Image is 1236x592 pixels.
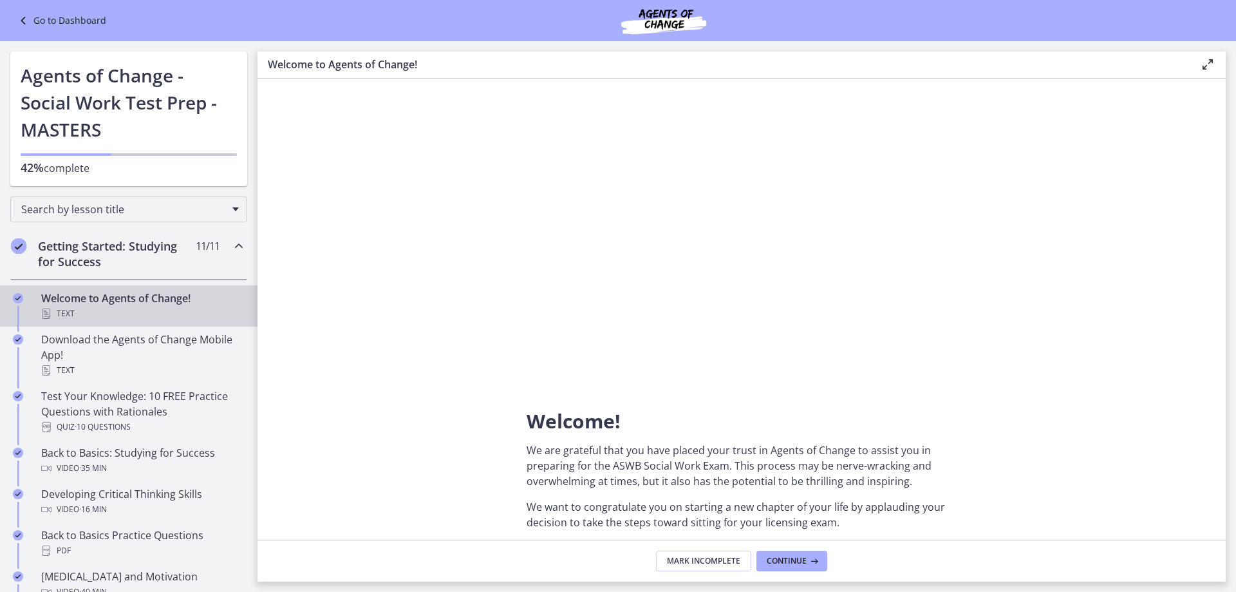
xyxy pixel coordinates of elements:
[41,502,242,517] div: Video
[41,445,242,476] div: Back to Basics: Studying for Success
[656,551,751,571] button: Mark Incomplete
[41,291,242,321] div: Welcome to Agents of Change!
[756,551,827,571] button: Continue
[79,461,107,476] span: · 35 min
[41,306,242,321] div: Text
[41,363,242,378] div: Text
[75,419,131,435] span: · 10 Questions
[13,391,23,401] i: Completed
[13,448,23,458] i: Completed
[586,5,741,36] img: Agents of Change
[667,556,740,566] span: Mark Incomplete
[527,443,957,489] p: We are grateful that you have placed your trust in Agents of Change to assist you in preparing fo...
[527,408,621,434] span: Welcome!
[767,556,807,566] span: Continue
[41,528,242,559] div: Back to Basics Practice Questions
[41,419,242,435] div: Quiz
[268,57,1179,72] h3: Welcome to Agents of Change!
[21,62,237,143] h1: Agents of Change - Social Work Test Prep - MASTERS
[13,334,23,345] i: Completed
[41,486,242,517] div: Developing Critical Thinking Skills
[21,202,226,216] span: Search by lesson title
[13,530,23,540] i: Completed
[196,238,220,254] span: 11 / 11
[38,238,195,269] h2: Getting Started: Studying for Success
[15,13,106,28] a: Go to Dashboard
[13,293,23,303] i: Completed
[41,332,242,378] div: Download the Agents of Change Mobile App!
[10,196,247,222] div: Search by lesson title
[13,489,23,499] i: Completed
[41,388,242,435] div: Test Your Knowledge: 10 FREE Practice Questions with Rationales
[527,499,957,530] p: We want to congratulate you on starting a new chapter of your life by applauding your decision to...
[11,238,26,254] i: Completed
[41,543,242,559] div: PDF
[21,160,44,175] span: 42%
[21,160,237,176] p: complete
[41,461,242,476] div: Video
[13,571,23,582] i: Completed
[79,502,107,517] span: · 16 min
